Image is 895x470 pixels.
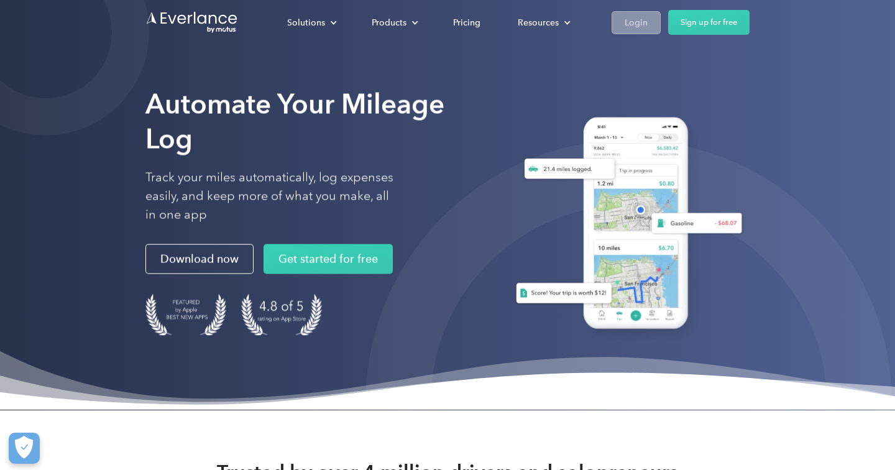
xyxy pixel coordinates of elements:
[518,15,559,30] div: Resources
[9,433,40,464] button: Cookies Settings
[145,11,239,34] a: Go to homepage
[287,15,325,30] div: Solutions
[372,15,406,30] div: Products
[241,294,322,336] img: 4.9 out of 5 stars on the app store
[145,88,444,155] strong: Automate Your Mileage Log
[441,12,493,34] a: Pricing
[359,12,428,34] div: Products
[612,11,661,34] a: Login
[145,168,394,224] p: Track your miles automatically, log expenses easily, and keep more of what you make, all in one app
[668,10,750,35] a: Sign up for free
[145,294,226,336] img: Badge for Featured by Apple Best New Apps
[264,244,393,274] a: Get started for free
[501,108,750,343] img: Everlance, mileage tracker app, expense tracking app
[275,12,347,34] div: Solutions
[145,244,254,274] a: Download now
[625,15,648,30] div: Login
[453,15,480,30] div: Pricing
[505,12,581,34] div: Resources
